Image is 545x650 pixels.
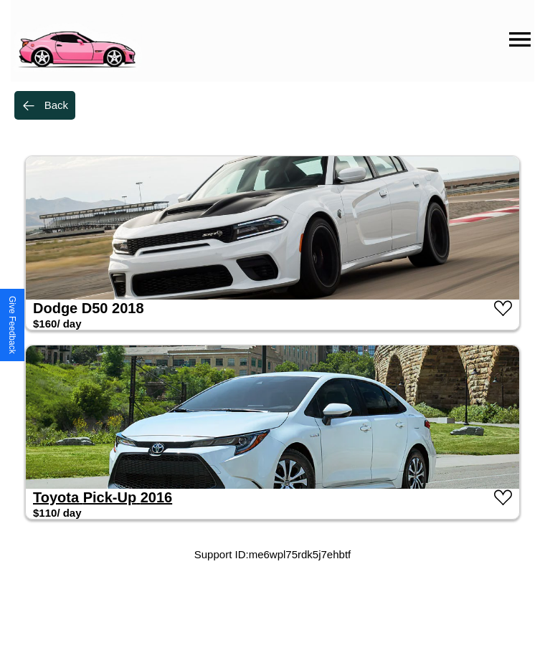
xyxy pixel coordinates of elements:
div: Give Feedback [7,296,17,354]
div: Back [44,99,68,111]
a: Toyota Pick-Up 2016 [33,489,172,505]
h3: $ 110 / day [33,507,82,519]
h3: $ 160 / day [33,317,82,330]
button: Back [14,91,75,120]
a: Dodge D50 2018 [33,300,144,316]
p: Support ID: me6wpl75rdk5j7ehbtf [194,545,351,564]
img: logo [11,7,142,72]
